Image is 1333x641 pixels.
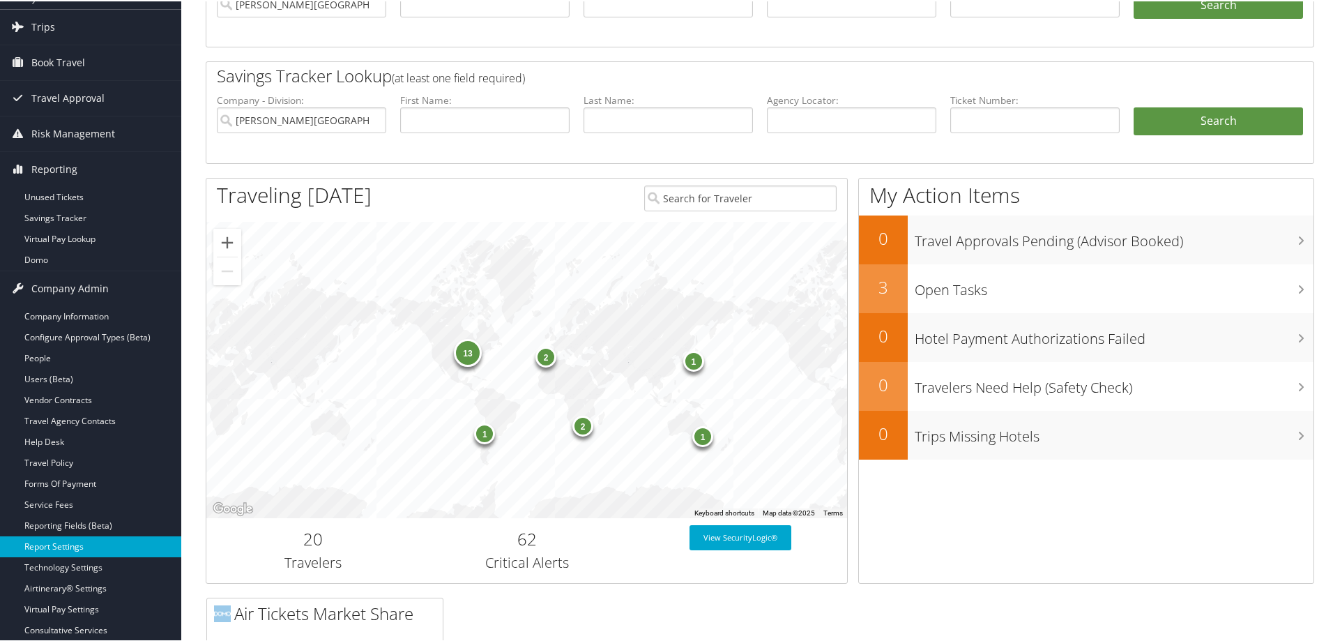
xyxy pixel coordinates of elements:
[210,499,256,517] img: Google
[572,414,593,435] div: 2
[392,69,525,84] span: (at least one field required)
[859,372,908,395] h2: 0
[915,223,1313,250] h3: Travel Approvals Pending (Advisor Booked)
[213,227,241,255] button: Zoom in
[213,256,241,284] button: Zoom out
[859,421,908,444] h2: 0
[217,526,409,550] h2: 20
[767,92,936,106] label: Agency Locator:
[763,508,815,515] span: Map data ©2025
[859,361,1313,409] a: 0Travelers Need Help (Safety Check)
[31,115,115,150] span: Risk Management
[31,80,105,114] span: Travel Approval
[584,92,753,106] label: Last Name:
[859,179,1313,209] h1: My Action Items
[859,409,1313,458] a: 0Trips Missing Hotels
[217,179,372,209] h1: Traveling [DATE]
[644,184,837,210] input: Search for Traveler
[692,425,713,446] div: 1
[400,92,570,106] label: First Name:
[430,526,623,550] h2: 62
[217,92,386,106] label: Company - Division:
[859,263,1313,312] a: 3Open Tasks
[535,345,556,366] div: 2
[31,151,77,186] span: Reporting
[31,270,109,305] span: Company Admin
[474,422,495,443] div: 1
[694,507,754,517] button: Keyboard shortcuts
[430,552,623,571] h3: Critical Alerts
[214,604,231,621] img: domo-logo.png
[210,499,256,517] a: Open this area in Google Maps (opens a new window)
[217,106,386,132] input: search accounts
[690,524,791,549] a: View SecurityLogic®
[217,63,1211,86] h2: Savings Tracker Lookup
[859,274,908,298] h2: 3
[1134,106,1303,134] a: Search
[214,601,443,624] h2: Air Tickets Market Share
[31,44,85,79] span: Book Travel
[915,272,1313,299] h3: Open Tasks
[859,225,908,249] h2: 0
[859,214,1313,263] a: 0Travel Approvals Pending (Advisor Booked)
[859,312,1313,361] a: 0Hotel Payment Authorizations Failed
[915,370,1313,396] h3: Travelers Need Help (Safety Check)
[915,418,1313,445] h3: Trips Missing Hotels
[683,349,703,370] div: 1
[950,92,1120,106] label: Ticket Number:
[454,338,482,365] div: 13
[217,552,409,571] h3: Travelers
[859,323,908,347] h2: 0
[915,321,1313,347] h3: Hotel Payment Authorizations Failed
[31,8,55,43] span: Trips
[823,508,843,515] a: Terms (opens in new tab)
